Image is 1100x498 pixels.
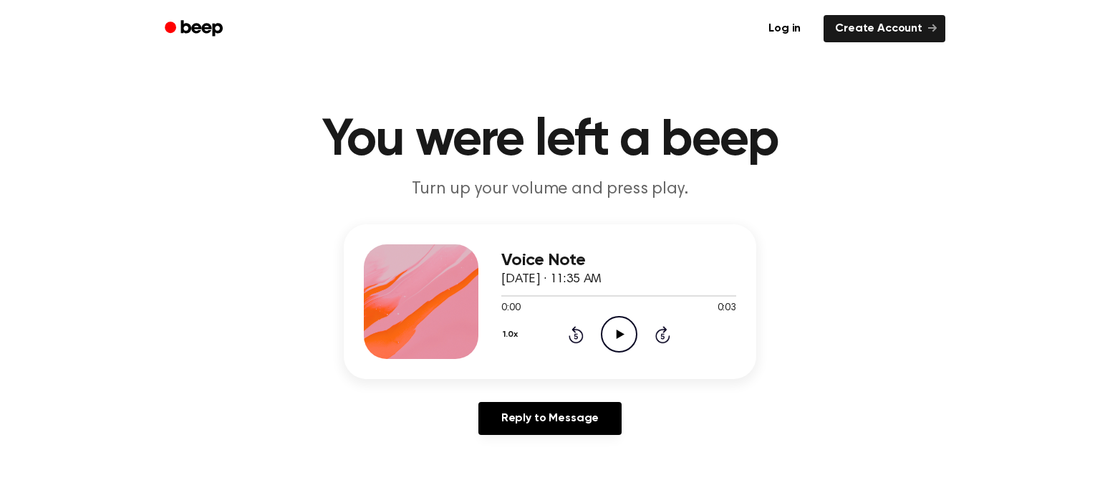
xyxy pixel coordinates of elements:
span: [DATE] · 11:35 AM [501,273,602,286]
a: Log in [754,12,815,45]
p: Turn up your volume and press play. [275,178,825,201]
h3: Voice Note [501,251,736,270]
a: Reply to Message [478,402,622,435]
button: 1.0x [501,322,523,347]
a: Create Account [824,15,945,42]
span: 0:03 [718,301,736,316]
a: Beep [155,15,236,43]
h1: You were left a beep [183,115,917,166]
span: 0:00 [501,301,520,316]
